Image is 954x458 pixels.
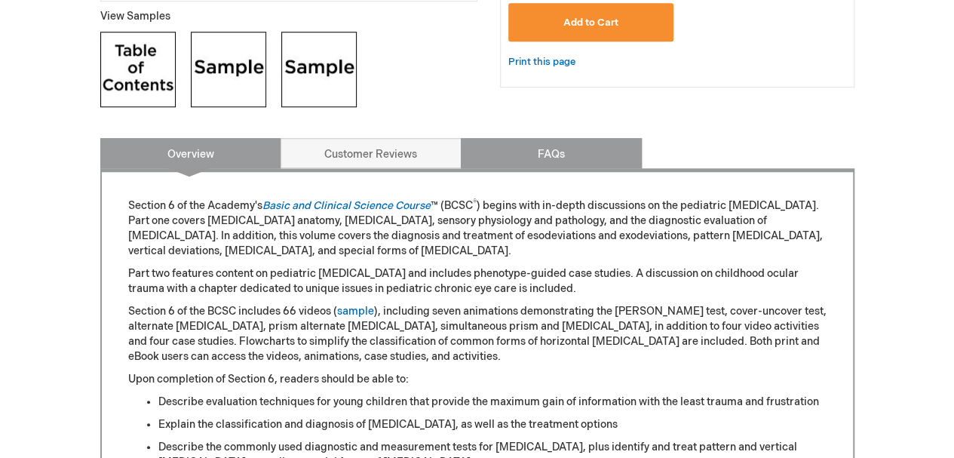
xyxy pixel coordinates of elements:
a: FAQs [461,138,642,168]
img: Click to view [281,32,357,107]
p: Section 6 of the BCSC includes 66 videos ( ), including seven animations demonstrating the [PERSO... [128,304,827,364]
button: Add to Cart [508,3,674,41]
a: sample [337,305,374,318]
li: Explain the classification and diagnosis of [MEDICAL_DATA], as well as the treatment options [158,417,827,432]
p: Section 6 of the Academy's ™ (BCSC ) begins with in-depth discussions on the pediatric [MEDICAL_D... [128,198,827,259]
p: Part two features content on pediatric [MEDICAL_DATA] and includes phenotype-guided case studies.... [128,266,827,297]
a: Print this page [508,53,575,72]
img: Click to view [191,32,266,107]
p: Upon completion of Section 6, readers should be able to: [128,372,827,387]
span: Add to Cart [563,17,618,29]
a: Customer Reviews [281,138,462,168]
a: Overview [100,138,281,168]
img: Click to view [100,32,176,107]
p: View Samples [100,9,477,24]
li: Describe evaluation techniques for young children that provide the maximum gain of information wi... [158,395,827,410]
a: Basic and Clinical Science Course [262,199,431,212]
sup: ® [473,198,477,207]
